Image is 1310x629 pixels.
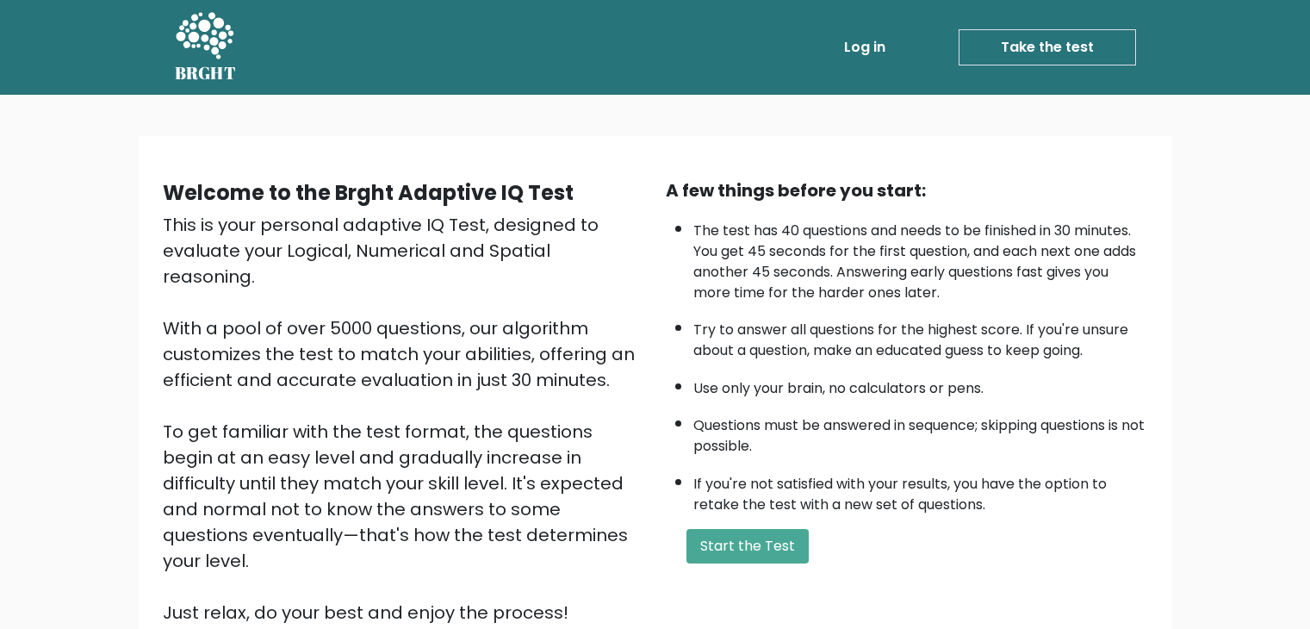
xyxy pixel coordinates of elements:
a: BRGHT [175,7,237,88]
button: Start the Test [686,529,809,564]
li: Try to answer all questions for the highest score. If you're unsure about a question, make an edu... [693,311,1148,361]
a: Log in [837,30,892,65]
div: This is your personal adaptive IQ Test, designed to evaluate your Logical, Numerical and Spatial ... [163,212,645,626]
div: A few things before you start: [666,177,1148,203]
li: Questions must be answered in sequence; skipping questions is not possible. [693,407,1148,457]
li: Use only your brain, no calculators or pens. [693,370,1148,399]
h5: BRGHT [175,63,237,84]
b: Welcome to the Brght Adaptive IQ Test [163,178,574,207]
li: The test has 40 questions and needs to be finished in 30 minutes. You get 45 seconds for the firs... [693,212,1148,303]
li: If you're not satisfied with your results, you have the option to retake the test with a new set ... [693,465,1148,515]
a: Take the test [959,29,1136,65]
